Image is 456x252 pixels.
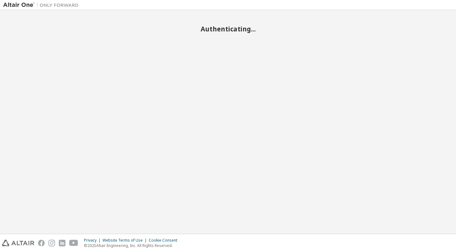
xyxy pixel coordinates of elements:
[3,25,453,33] h2: Authenticating...
[38,240,45,246] img: facebook.svg
[84,238,103,243] div: Privacy
[149,238,181,243] div: Cookie Consent
[48,240,55,246] img: instagram.svg
[103,238,149,243] div: Website Terms of Use
[69,240,78,246] img: youtube.svg
[59,240,65,246] img: linkedin.svg
[84,243,181,248] p: © 2025 Altair Engineering, Inc. All Rights Reserved.
[2,240,34,246] img: altair_logo.svg
[3,2,82,8] img: Altair One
